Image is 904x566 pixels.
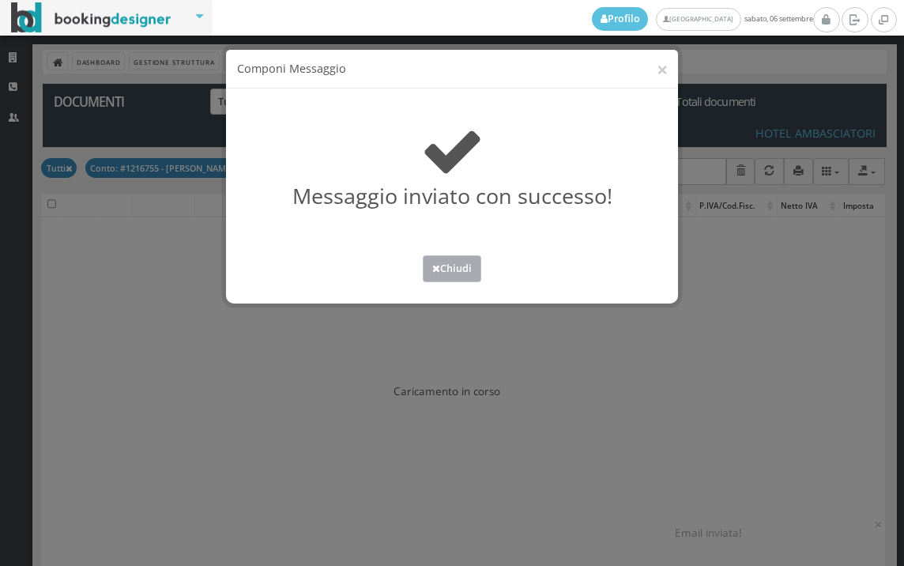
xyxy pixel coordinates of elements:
[423,255,481,281] button: Chiudi
[657,59,668,79] button: ×
[592,7,649,31] a: Profilo
[656,8,740,31] a: [GEOGRAPHIC_DATA]
[237,61,668,77] h4: Componi Messaggio
[230,119,675,209] h2: Messaggio inviato con successo!
[592,7,813,31] span: sabato, 06 settembre
[11,2,171,33] img: BookingDesigner.com
[675,526,742,540] span: Email inviata!
[874,517,883,532] button: ×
